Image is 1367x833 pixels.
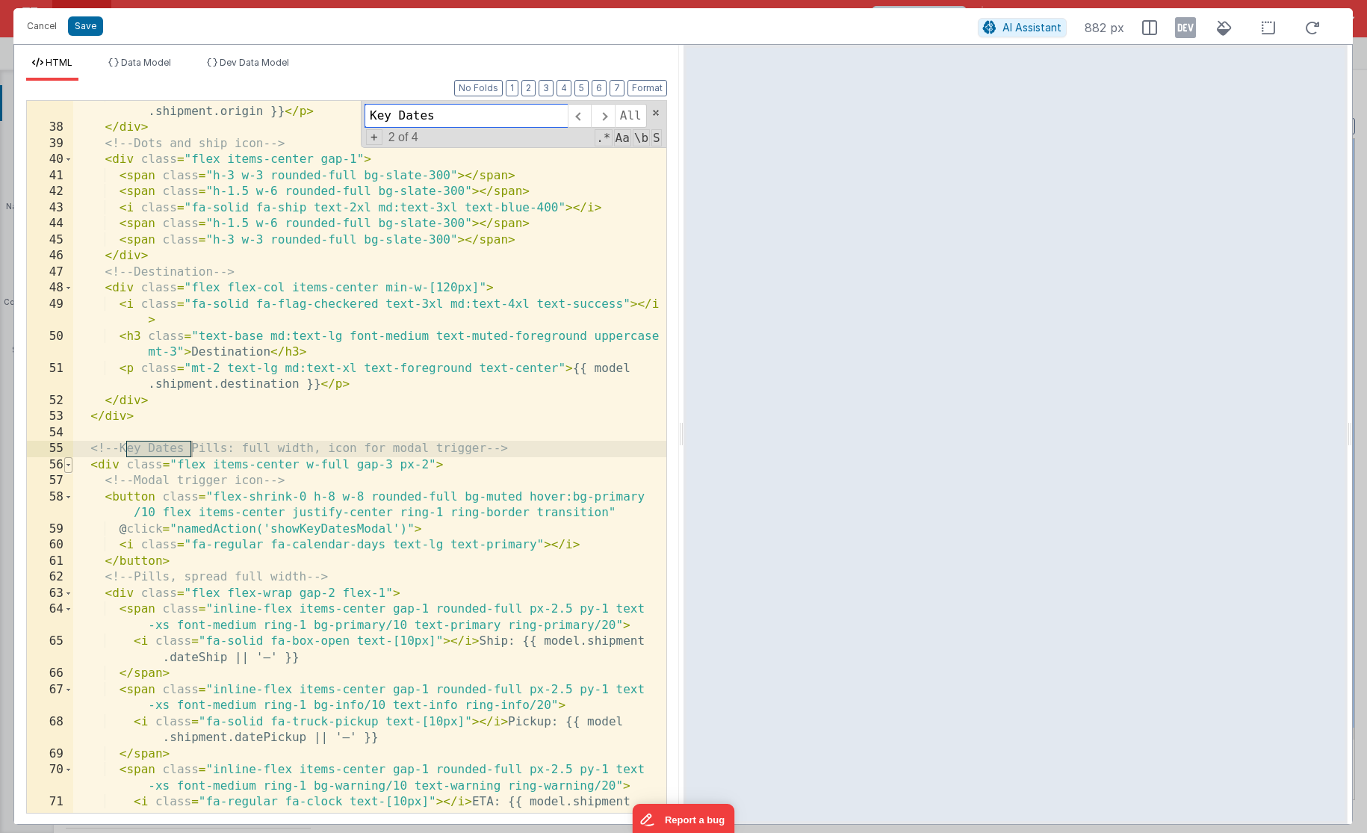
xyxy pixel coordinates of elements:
div: 39 [27,136,73,152]
span: Whole Word Search [633,129,650,146]
div: 61 [27,554,73,570]
div: 50 [27,329,73,361]
div: 60 [27,537,73,554]
div: 71 [27,794,73,826]
div: 70 [27,762,73,794]
div: 37 [27,87,73,120]
div: 43 [27,200,73,217]
div: 68 [27,714,73,746]
div: 47 [27,264,73,281]
span: Dev Data Model [220,57,289,68]
button: AI Assistant [978,18,1067,37]
button: 4 [557,80,571,96]
button: Format [627,80,667,96]
button: Save [68,16,103,36]
div: 69 [27,746,73,763]
button: 7 [610,80,624,96]
div: 42 [27,184,73,200]
button: 6 [592,80,607,96]
div: 44 [27,216,73,232]
button: 1 [506,80,518,96]
div: 46 [27,248,73,264]
span: HTML [46,57,72,68]
button: 2 [521,80,536,96]
span: Data Model [121,57,171,68]
div: 63 [27,586,73,602]
div: 57 [27,473,73,489]
span: Alt-Enter [615,104,647,128]
button: No Folds [454,80,503,96]
div: 40 [27,152,73,168]
span: Toggel Replace mode [366,129,382,145]
div: 49 [27,297,73,329]
div: 41 [27,168,73,185]
div: 56 [27,457,73,474]
div: 55 [27,441,73,457]
div: 54 [27,425,73,442]
div: 52 [27,393,73,409]
div: 58 [27,489,73,521]
div: 67 [27,682,73,714]
button: Cancel [19,16,64,37]
span: AI Assistant [1002,21,1061,34]
button: 5 [574,80,589,96]
div: 65 [27,634,73,666]
div: 59 [27,521,73,538]
div: 48 [27,280,73,297]
div: 53 [27,409,73,425]
span: Search In Selection [651,129,662,146]
div: 51 [27,361,73,393]
div: 66 [27,666,73,682]
span: CaseSensitive Search [614,129,631,146]
span: 2 of 4 [382,131,424,144]
div: 38 [27,120,73,136]
button: 3 [539,80,554,96]
div: 62 [27,569,73,586]
span: 882 px [1085,19,1124,37]
input: Search for [365,104,568,128]
span: RegExp Search [595,129,612,146]
div: 64 [27,601,73,634]
div: 45 [27,232,73,249]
